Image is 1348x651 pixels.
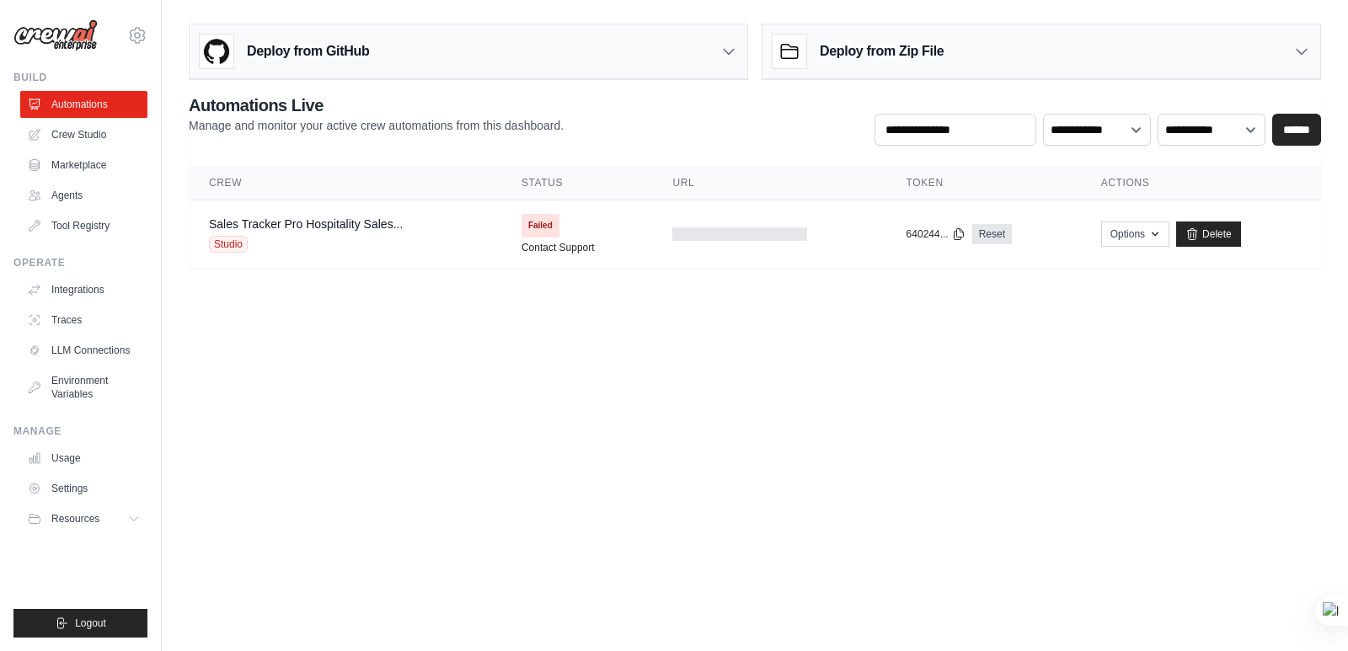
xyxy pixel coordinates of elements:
[20,505,147,532] button: Resources
[189,117,564,134] p: Manage and monitor your active crew automations from this dashboard.
[1101,221,1169,247] button: Options
[209,236,248,253] span: Studio
[51,512,99,526] span: Resources
[886,166,1081,200] th: Token
[189,93,564,117] h2: Automations Live
[209,217,403,231] a: Sales Tracker Pro Hospitality Sales...
[20,337,147,364] a: LLM Connections
[20,212,147,239] a: Tool Registry
[13,424,147,438] div: Manage
[20,91,147,118] a: Automations
[20,367,147,408] a: Environment Variables
[501,166,653,200] th: Status
[75,616,106,630] span: Logout
[13,19,98,51] img: Logo
[20,307,147,334] a: Traces
[13,609,147,638] button: Logout
[20,182,147,209] a: Agents
[522,241,595,254] a: Contact Support
[972,224,1012,244] a: Reset
[20,152,147,179] a: Marketplace
[13,256,147,269] div: Operate
[20,445,147,472] a: Usage
[1176,221,1241,247] a: Delete
[247,41,369,61] h3: Deploy from GitHub
[522,214,559,237] span: Failed
[820,41,944,61] h3: Deploy from Zip File
[652,166,885,200] th: URL
[13,71,147,84] div: Build
[20,475,147,502] a: Settings
[20,276,147,303] a: Integrations
[189,166,501,200] th: Crew
[907,227,966,241] button: 640244...
[200,35,233,68] img: GitHub Logo
[1081,166,1321,200] th: Actions
[20,121,147,148] a: Crew Studio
